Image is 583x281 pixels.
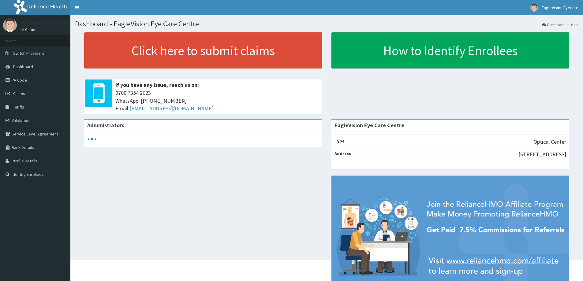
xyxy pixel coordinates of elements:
[75,20,578,28] h1: Dashboard - EagleVision Eye Care Centre
[334,122,404,129] strong: EagleVision Eye Care Centre
[13,91,25,96] span: Claims
[84,32,322,68] a: Click here to submit claims
[533,138,566,146] p: Optical Center
[331,32,570,68] a: How to Identify Enrollees
[21,28,36,32] a: Online
[565,22,578,27] li: Here
[334,138,345,144] b: Type
[21,20,69,25] p: EagleVision Eyecare
[13,104,24,110] span: Tariffs
[87,122,124,129] b: Administrators
[518,150,566,158] p: [STREET_ADDRESS]
[87,135,96,144] svg: audio-loading
[13,64,33,69] span: Dashboard
[129,105,214,112] a: [EMAIL_ADDRESS][DOMAIN_NAME]
[542,5,578,10] span: EagleVision Eyecare
[530,4,538,12] img: User Image
[115,89,319,113] span: 0700 7354 2623 WhatsApp: [PHONE_NUMBER] Email:
[334,151,351,156] b: Address
[3,18,17,32] img: User Image
[13,50,44,56] span: Switch Providers
[542,22,565,27] a: Dashboard
[115,81,199,88] b: If you have any issue, reach us on:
